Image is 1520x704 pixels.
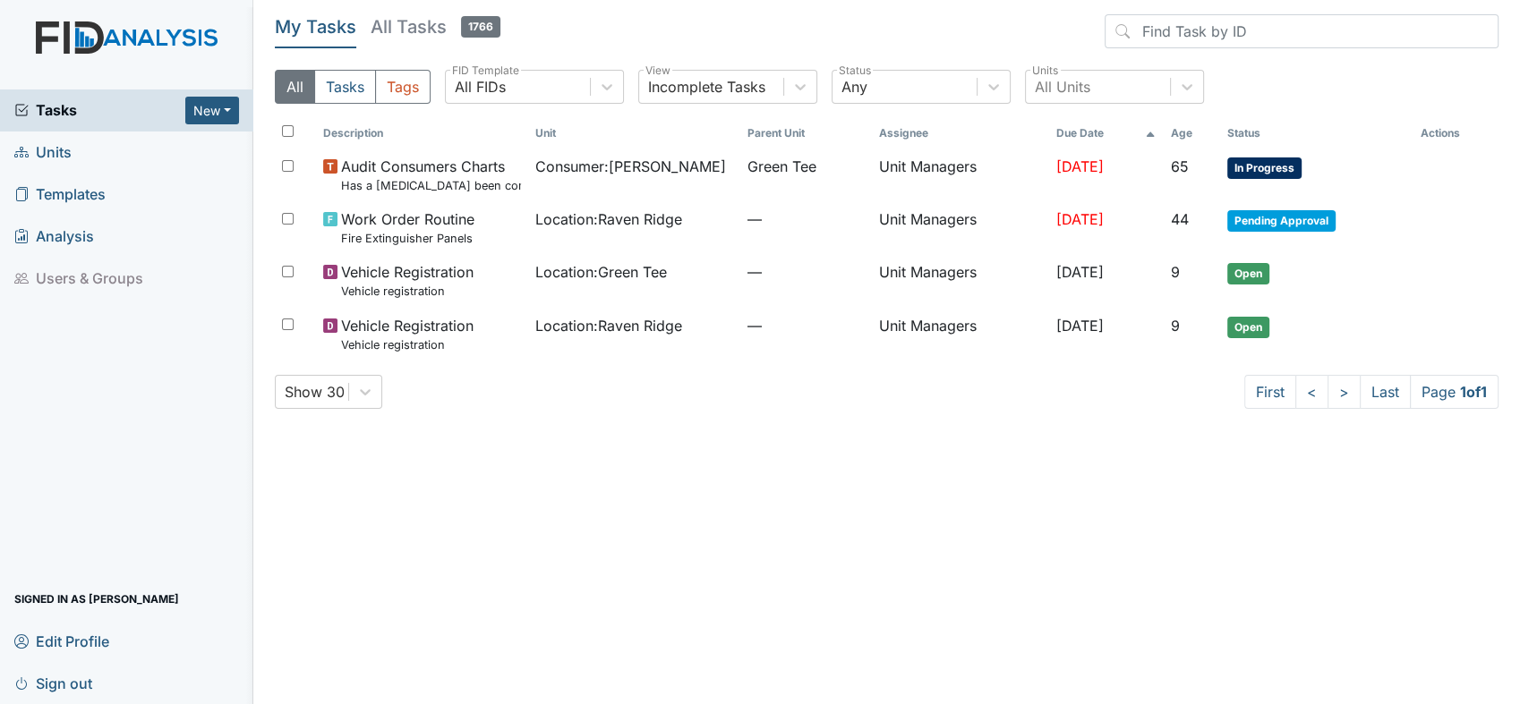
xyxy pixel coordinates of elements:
[1170,317,1179,335] span: 9
[872,118,1049,148] th: Assignee
[747,261,865,283] span: —
[1035,76,1090,98] div: All Units
[1170,263,1179,281] span: 9
[14,99,185,121] a: Tasks
[535,261,667,283] span: Location : Green Tee
[14,585,179,613] span: Signed in as [PERSON_NAME]
[1227,317,1269,338] span: Open
[14,139,72,166] span: Units
[1244,375,1499,409] nav: task-pagination
[1244,375,1296,409] a: First
[747,208,865,230] span: —
[1227,157,1302,179] span: In Progress
[341,156,521,194] span: Audit Consumers Charts Has a colonoscopy been completed for all males and females over 50 or is t...
[341,315,474,353] span: Vehicle Registration Vehicle registration
[14,181,106,208] span: Templates
[371,14,500,39] h5: All Tasks
[341,336,474,353] small: Vehicle registration
[455,76,506,98] div: All FIDs
[1170,210,1188,228] span: 44
[1163,118,1219,148] th: Toggle SortBy
[1055,210,1103,228] span: [DATE]
[872,308,1049,360] td: Unit Managers
[535,156,726,177] span: Consumer : [PERSON_NAME]
[461,16,500,38] span: 1766
[1360,375,1411,409] a: Last
[1227,210,1336,232] span: Pending Approval
[535,315,682,336] span: Location : Raven Ridge
[747,156,816,177] span: Green Tee
[528,118,740,148] th: Toggle SortBy
[316,118,528,148] th: Toggle SortBy
[1055,157,1103,175] span: [DATE]
[275,70,315,104] button: All
[282,125,294,137] input: Toggle All Rows Selected
[1328,375,1361,409] a: >
[872,148,1049,201] td: Unit Managers
[1227,263,1269,284] span: Open
[1295,375,1328,409] a: <
[740,118,872,148] th: Toggle SortBy
[14,223,94,250] span: Analysis
[1460,383,1487,401] strong: 1 of 1
[1170,157,1188,175] span: 65
[648,76,765,98] div: Incomplete Tasks
[872,254,1049,307] td: Unit Managers
[1410,375,1499,409] span: Page
[1413,118,1499,148] th: Actions
[375,70,431,104] button: Tags
[1055,263,1103,281] span: [DATE]
[535,208,682,230] span: Location : Raven Ridge
[285,381,345,403] div: Show 30
[1105,14,1499,48] input: Find Task by ID
[341,177,521,194] small: Has a [MEDICAL_DATA] been completed for all [DEMOGRAPHIC_DATA] and [DEMOGRAPHIC_DATA] over 50 or ...
[841,76,867,98] div: Any
[872,201,1049,254] td: Unit Managers
[341,208,474,247] span: Work Order Routine Fire Extinguisher Panels
[314,70,376,104] button: Tasks
[341,261,474,300] span: Vehicle Registration Vehicle registration
[1048,118,1163,148] th: Toggle SortBy
[341,283,474,300] small: Vehicle registration
[747,315,865,336] span: —
[14,627,109,655] span: Edit Profile
[14,669,92,697] span: Sign out
[275,70,431,104] div: Type filter
[1055,317,1103,335] span: [DATE]
[275,14,356,39] h5: My Tasks
[341,230,474,247] small: Fire Extinguisher Panels
[1220,118,1414,148] th: Toggle SortBy
[185,97,239,124] button: New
